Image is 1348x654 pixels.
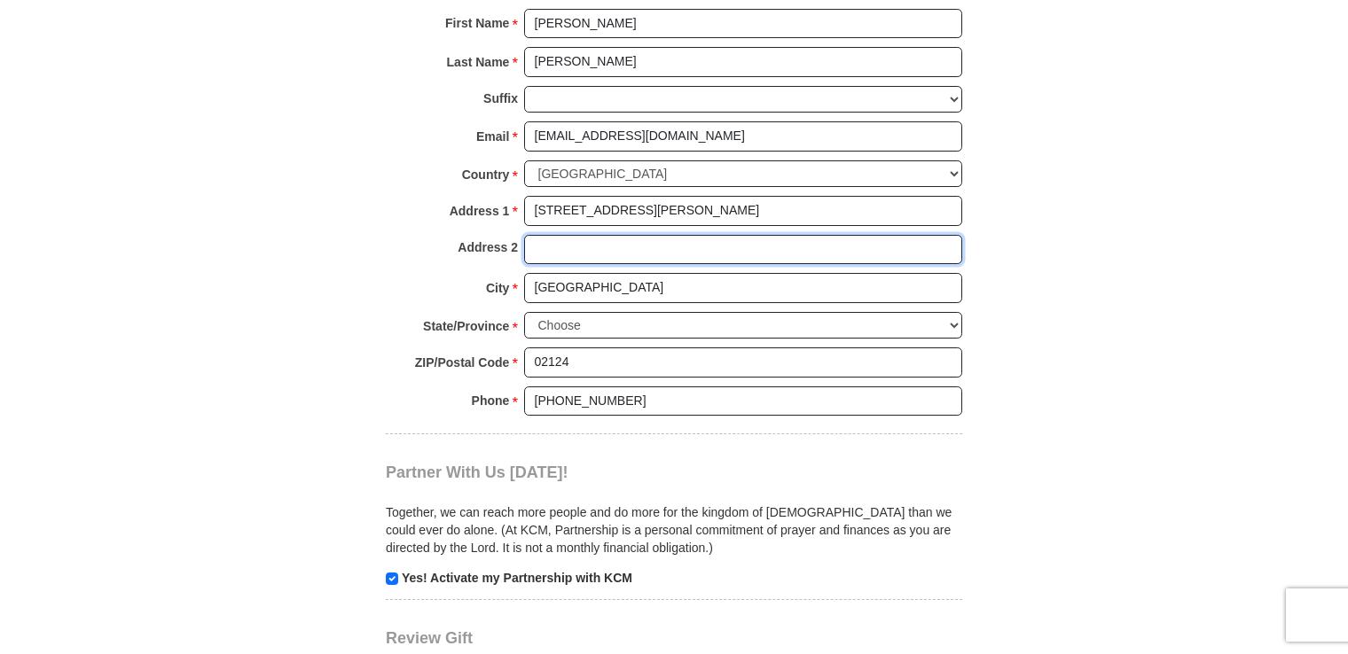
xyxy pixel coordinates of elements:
strong: ZIP/Postal Code [415,350,510,375]
strong: Country [462,162,510,187]
span: Partner With Us [DATE]! [386,463,568,481]
strong: Yes! Activate my Partnership with KCM [402,571,632,585]
strong: First Name [445,11,509,35]
strong: Phone [472,388,510,413]
strong: Address 2 [458,235,518,260]
strong: Suffix [483,86,518,111]
span: Review Gift [386,629,473,647]
strong: Address 1 [450,199,510,223]
strong: Last Name [447,50,510,74]
p: Together, we can reach more people and do more for the kingdom of [DEMOGRAPHIC_DATA] than we coul... [386,503,962,557]
strong: Email [476,124,509,149]
strong: State/Province [423,314,509,339]
strong: City [486,276,509,300]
